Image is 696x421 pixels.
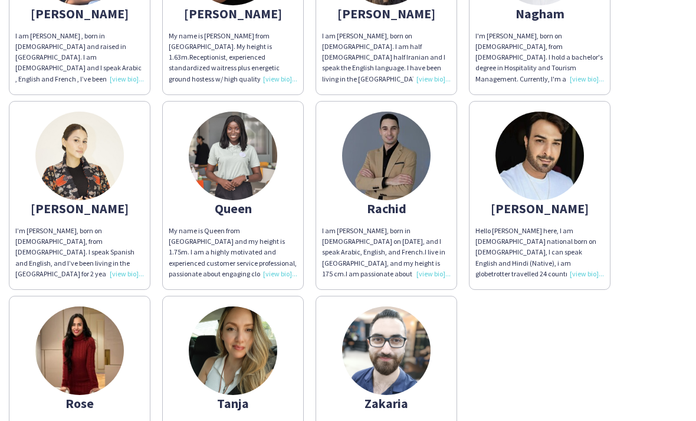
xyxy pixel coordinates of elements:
div: [PERSON_NAME] [169,8,297,19]
div: I am [PERSON_NAME], born in [DEMOGRAPHIC_DATA] on [DATE], and I speak Arabic, English, and French... [322,226,451,279]
div: Queen [169,203,297,214]
div: I am [PERSON_NAME], born on [DEMOGRAPHIC_DATA]. I am half [DEMOGRAPHIC_DATA] half Iranian and I s... [322,31,451,84]
div: I'm [PERSON_NAME], born on [DEMOGRAPHIC_DATA], from [DEMOGRAPHIC_DATA]. I hold a bachelor's degre... [475,31,604,84]
div: My name is Queen from [GEOGRAPHIC_DATA] and my height is 1.75m. I am a highly motivated and exper... [169,226,297,279]
img: thumb-6446bed8e0949.png [342,306,431,395]
div: [PERSON_NAME] [15,203,144,214]
div: Rachid [322,203,451,214]
span: Receptionist, experienced standardized waitress plus energetic ground hostess w/ high quality ser... [169,53,297,169]
div: Nagham [475,8,604,19]
div: [PERSON_NAME] [15,8,144,19]
div: My name is [PERSON_NAME] from [GEOGRAPHIC_DATA]. My height is 1.63m. [169,31,297,84]
div: Rose [15,398,144,409]
img: thumb-3187996c-fefa-42fa-9a3e-3aae5b38b09e.jpg [35,112,124,200]
div: Zakaria [322,398,451,409]
img: thumb-eae2c7cf-2cf7-40aa-910b-feec3a68eb18.jpg [189,306,277,395]
div: I am [PERSON_NAME] , born in [DEMOGRAPHIC_DATA] and raised in [GEOGRAPHIC_DATA]. I am [DEMOGRAPHI... [15,31,144,84]
div: [PERSON_NAME] [322,8,451,19]
div: I’m [PERSON_NAME], born on [DEMOGRAPHIC_DATA], from [DEMOGRAPHIC_DATA]. I speak Spanish and Engli... [15,226,144,279]
img: thumb-67cff65c48c5c.jpg [495,112,584,200]
img: thumb-672f82c710857.jpeg [342,112,431,200]
img: thumb-67eebcc5cfac7.jpeg [35,306,124,395]
div: Tanja [169,398,297,409]
div: Hello [PERSON_NAME] here, I am [DEMOGRAPHIC_DATA] national born on [DEMOGRAPHIC_DATA], I can spea... [475,226,604,279]
img: thumb-5ec6ba5e-a96c-49ca-9ff9-7560cb8b5d7b.jpg [189,112,277,200]
div: [PERSON_NAME] [475,203,604,214]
